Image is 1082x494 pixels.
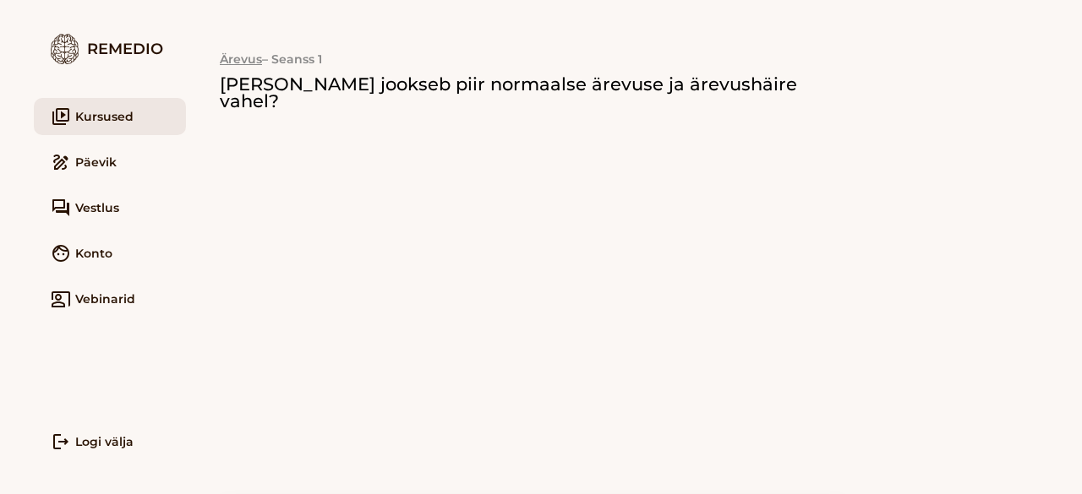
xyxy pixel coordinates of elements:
a: forumVestlus [34,189,186,226]
a: faceKonto [34,235,186,272]
a: drawPäevik [34,144,186,181]
div: – Seanss 1 [220,51,845,68]
a: co_presentVebinarid [34,280,186,318]
i: face [51,243,71,263]
i: forum [51,198,71,218]
i: co_present [51,289,71,309]
img: logo.7579ec4f.png [51,34,79,64]
i: logout [51,432,71,452]
a: Ärevus [220,52,262,67]
span: Vestlus [75,199,119,216]
i: draw [51,152,71,172]
i: video_library [51,106,71,127]
div: Remedio [34,34,186,64]
a: video_libraryKursused [34,98,186,135]
h2: [PERSON_NAME] jookseb piir normaalse ärevuse ja ärevushäire vahel? [220,76,845,110]
a: logoutLogi välja [34,423,186,460]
